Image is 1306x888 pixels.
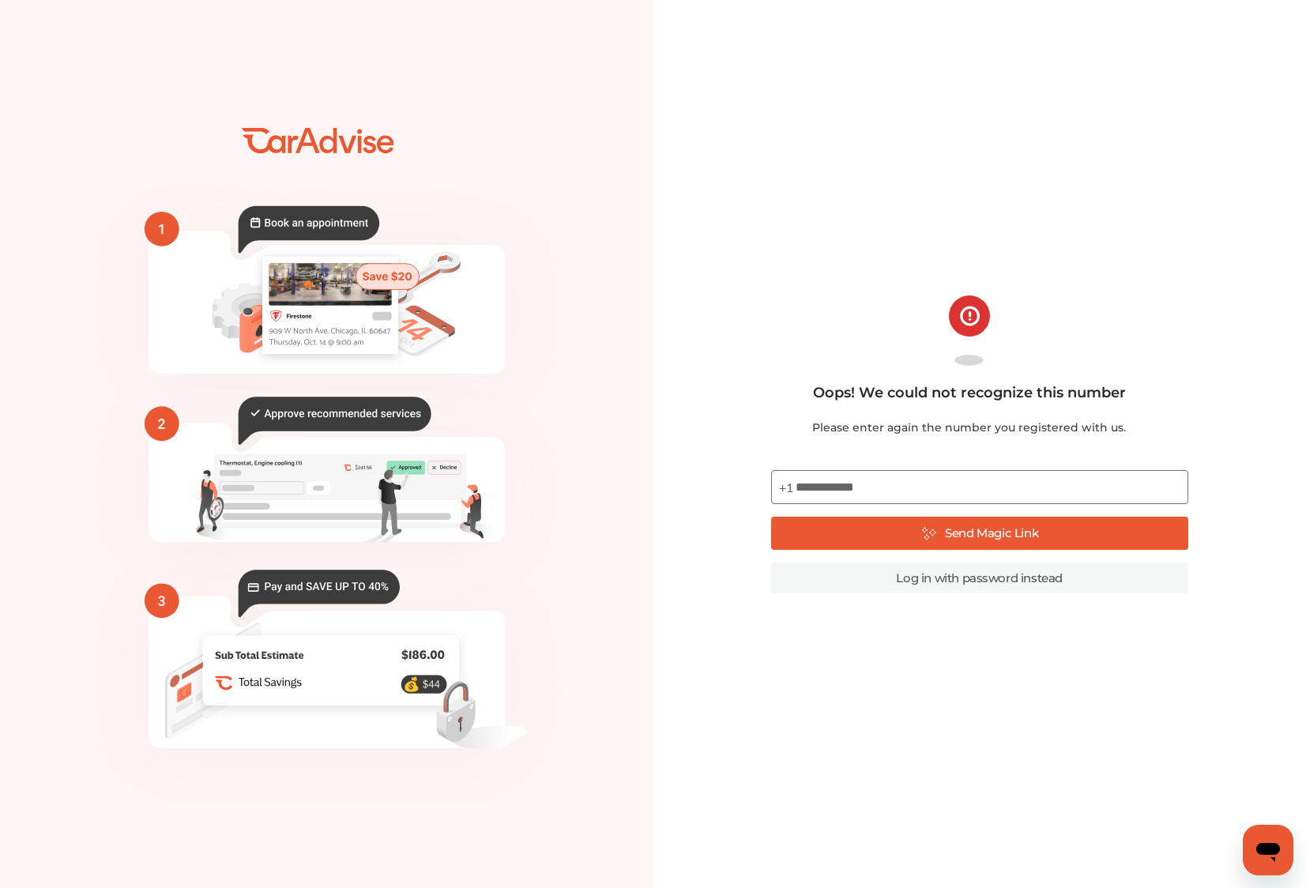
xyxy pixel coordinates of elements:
[771,420,1168,435] div: Please enter again the number you registered with us.
[1243,825,1293,875] iframe: Button to launch messaging window
[949,295,990,366] img: magic-link-warning.c400e571.svg
[403,676,420,693] text: 💰
[771,517,1188,550] button: Send Magic Link
[813,385,1126,401] div: Oops! We could not recognize this number
[771,563,1188,593] a: Log in with password instead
